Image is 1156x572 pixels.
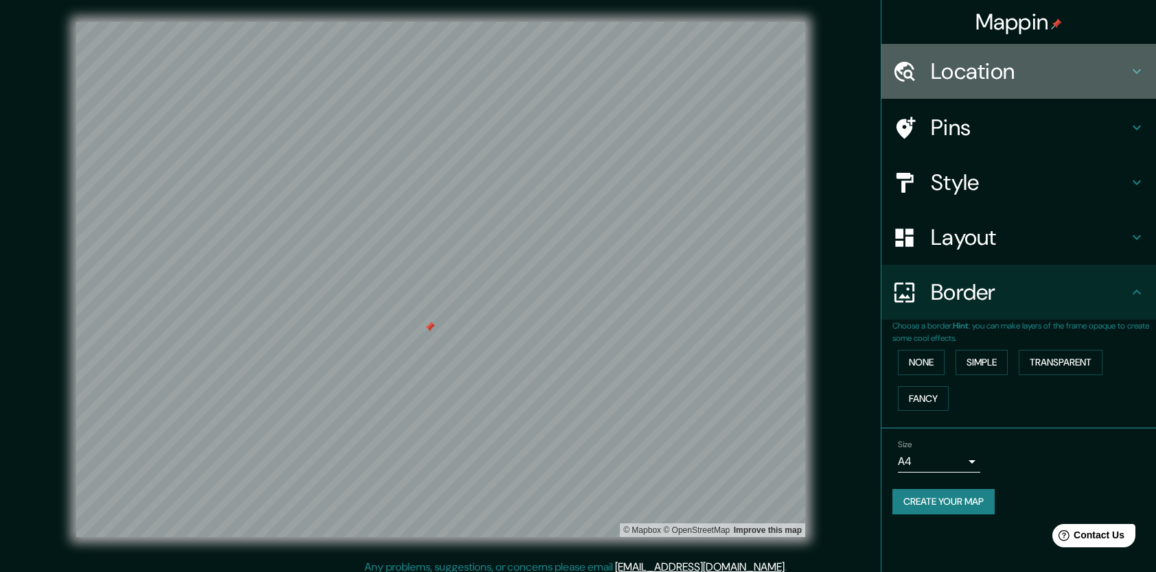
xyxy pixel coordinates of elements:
div: Border [881,265,1156,320]
div: Location [881,44,1156,99]
button: None [898,350,945,375]
button: Simple [956,350,1008,375]
a: Map feedback [734,525,802,535]
a: OpenStreetMap [663,525,730,535]
button: Fancy [898,386,949,412]
iframe: Help widget launcher [1034,519,1141,557]
div: Style [881,155,1156,210]
button: Transparent [1019,350,1102,375]
h4: Pins [931,114,1129,141]
a: Mapbox [623,525,661,535]
h4: Border [931,278,1129,306]
h4: Layout [931,224,1129,251]
div: A4 [898,451,980,473]
canvas: Map [76,22,805,537]
h4: Style [931,169,1129,196]
img: pin-icon.png [1051,19,1062,29]
label: Size [898,439,912,451]
p: Choose a border. : you can make layers of the frame opaque to create some cool effects. [892,320,1156,344]
b: Hint [953,320,969,331]
button: Create your map [892,489,995,514]
h4: Location [931,58,1129,85]
h4: Mappin [975,8,1063,36]
div: Pins [881,100,1156,155]
div: Layout [881,210,1156,265]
